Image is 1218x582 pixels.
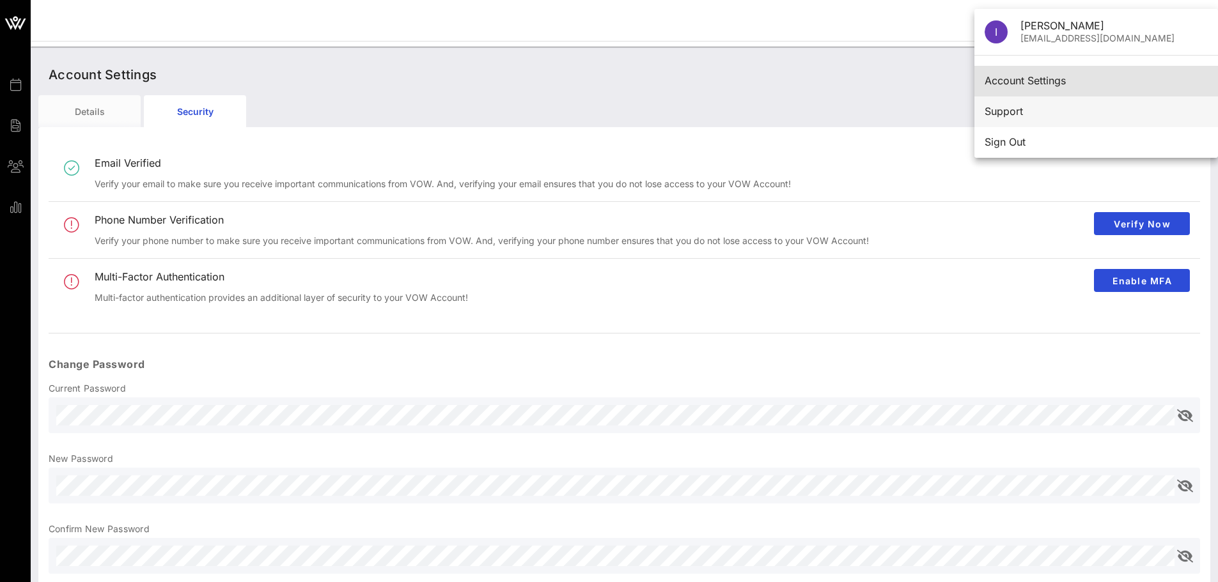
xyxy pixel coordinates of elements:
div: Sign Out [985,136,1208,148]
div: Multi-Factor Authentication [95,271,1084,283]
button: Verify Now [1094,212,1190,235]
span: Verify Now [1104,218,1180,229]
button: Enable MFA [1094,269,1190,292]
div: Email Verified [95,157,1164,169]
div: [EMAIL_ADDRESS][DOMAIN_NAME] [1020,33,1208,44]
div: Account Settings [38,54,1210,95]
div: Details [38,95,141,127]
p: Current Password [49,382,1200,395]
div: Security [144,95,246,127]
button: append icon [1177,480,1193,493]
p: New Password [49,452,1200,465]
div: Change Password [38,346,1200,382]
span: Enable MFA [1104,275,1180,286]
button: append icon [1177,550,1193,563]
div: Account Settings [985,75,1208,87]
span: I [995,26,997,38]
div: Verify your phone number to make sure you receive important communications from VOW. And, verifyi... [95,236,1084,247]
p: Confirm New Password [49,523,1200,535]
div: Support [985,105,1208,118]
div: Multi-factor authentication provides an additional layer of security to your VOW Account! [95,293,1084,303]
div: [PERSON_NAME] [1020,20,1208,32]
button: append icon [1177,410,1193,422]
div: Verify your email to make sure you receive important communications from VOW. And, verifying your... [95,179,1164,190]
div: Phone Number Verification [95,214,1084,226]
